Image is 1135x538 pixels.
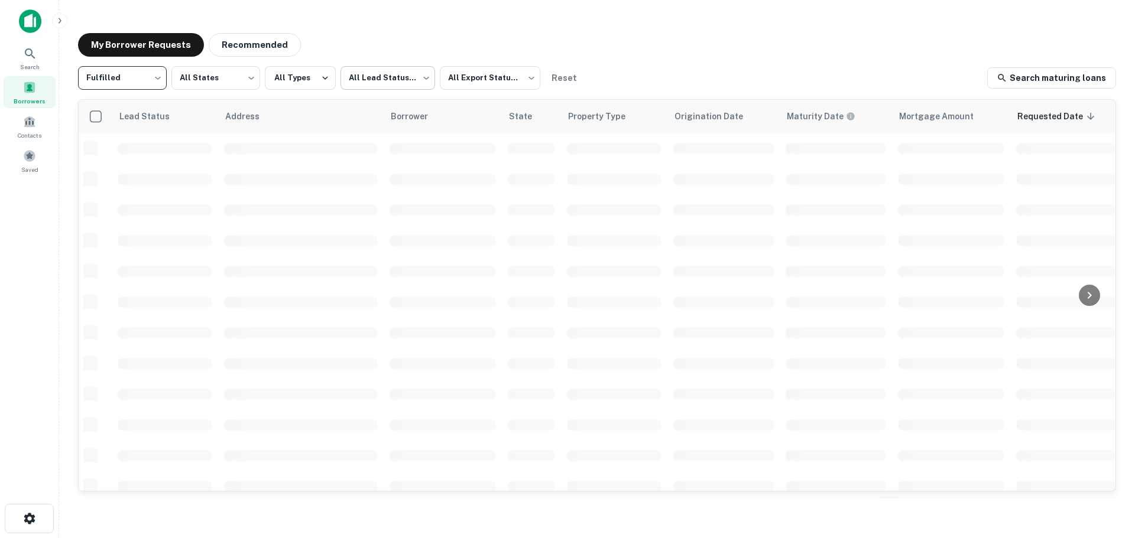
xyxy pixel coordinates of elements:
iframe: Chat Widget [1076,444,1135,500]
button: Reset [545,66,583,90]
a: Contacts [4,110,56,142]
th: Property Type [561,100,667,133]
div: All Lead Statuses [340,63,435,93]
th: Origination Date [667,100,780,133]
th: Maturity dates displayed may be estimated. Please contact the lender for the most accurate maturi... [780,100,892,133]
span: Origination Date [674,109,758,123]
img: capitalize-icon.png [19,9,41,33]
span: Maturity dates displayed may be estimated. Please contact the lender for the most accurate maturi... [787,110,871,123]
th: State [502,100,561,133]
a: Borrowers [4,76,56,108]
div: Maturity dates displayed may be estimated. Please contact the lender for the most accurate maturi... [787,110,855,123]
span: Search [20,62,40,71]
th: Borrower [384,100,502,133]
div: Fulfilled [78,63,167,93]
button: My Borrower Requests [78,33,204,57]
a: Saved [4,145,56,177]
span: Contacts [18,131,41,140]
h6: Maturity Date [787,110,844,123]
a: Search [4,42,56,74]
th: Address [218,100,384,133]
span: Address [225,109,275,123]
span: Property Type [568,109,641,123]
span: Requested Date [1017,109,1098,123]
span: Saved [21,165,38,174]
th: Requested Date [1010,100,1123,133]
span: Mortgage Amount [899,109,989,123]
span: Borrower [391,109,443,123]
th: Mortgage Amount [892,100,1010,133]
span: Lead Status [119,109,185,123]
a: Search maturing loans [987,67,1116,89]
button: All Types [265,66,336,90]
button: Recommended [209,33,301,57]
span: Borrowers [14,96,46,106]
div: All Export Statuses [440,63,540,93]
span: State [509,109,547,123]
th: Lead Status [112,100,218,133]
div: All States [171,63,260,93]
